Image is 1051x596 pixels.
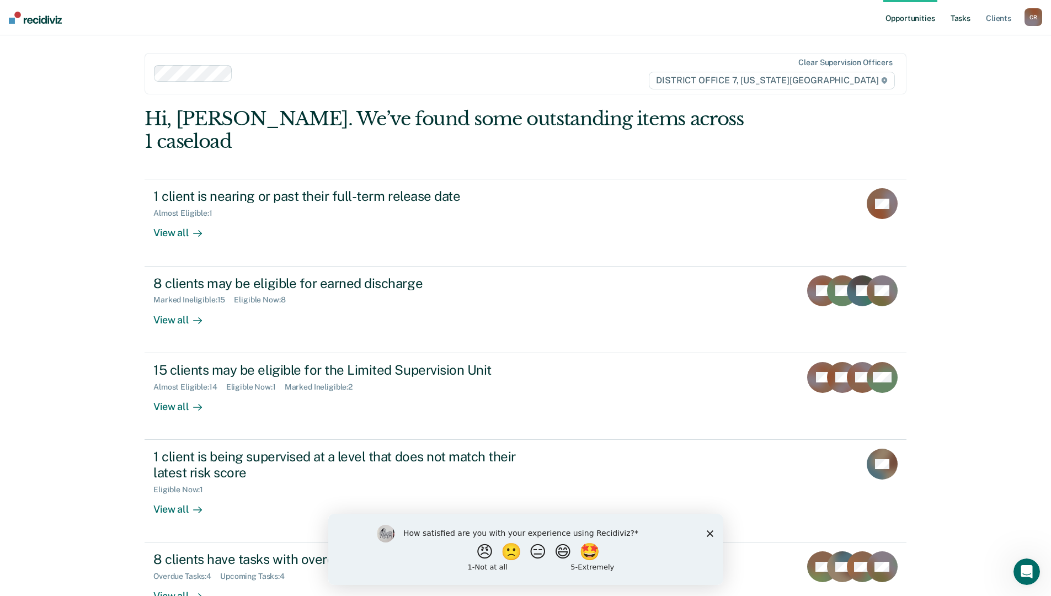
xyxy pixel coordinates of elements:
a: 1 client is being supervised at a level that does not match their latest risk scoreEligible Now:1... [145,440,906,542]
div: View all [153,305,215,326]
iframe: Intercom live chat [1013,558,1040,585]
div: View all [153,218,215,240]
div: C R [1025,8,1042,26]
a: 1 client is nearing or past their full-term release dateAlmost Eligible:1View all [145,179,906,266]
div: Marked Ineligible : 2 [285,382,361,392]
a: 8 clients may be eligible for earned dischargeMarked Ineligible:15Eligible Now:8View all [145,267,906,353]
div: View all [153,494,215,515]
div: Eligible Now : 1 [226,382,285,392]
div: Marked Ineligible : 15 [153,295,234,305]
div: Almost Eligible : 1 [153,209,221,218]
div: 8 clients have tasks with overdue or upcoming due dates [153,551,541,567]
div: Clear supervision officers [798,58,892,67]
button: CR [1025,8,1042,26]
div: Upcoming Tasks : 4 [220,572,294,581]
div: 8 clients may be eligible for earned discharge [153,275,541,291]
iframe: Survey by Kim from Recidiviz [328,514,723,585]
div: Almost Eligible : 14 [153,382,226,392]
span: DISTRICT OFFICE 7, [US_STATE][GEOGRAPHIC_DATA] [649,72,894,89]
div: 15 clients may be eligible for the Limited Supervision Unit [153,362,541,378]
div: 1 client is nearing or past their full-term release date [153,188,541,204]
img: Recidiviz [9,12,62,24]
div: Eligible Now : 8 [234,295,294,305]
div: Overdue Tasks : 4 [153,572,220,581]
div: 1 client is being supervised at a level that does not match their latest risk score [153,449,541,481]
div: Hi, [PERSON_NAME]. We’ve found some outstanding items across 1 caseload [145,108,754,153]
div: View all [153,391,215,413]
div: Eligible Now : 1 [153,485,212,494]
a: 15 clients may be eligible for the Limited Supervision UnitAlmost Eligible:14Eligible Now:1Marked... [145,353,906,440]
